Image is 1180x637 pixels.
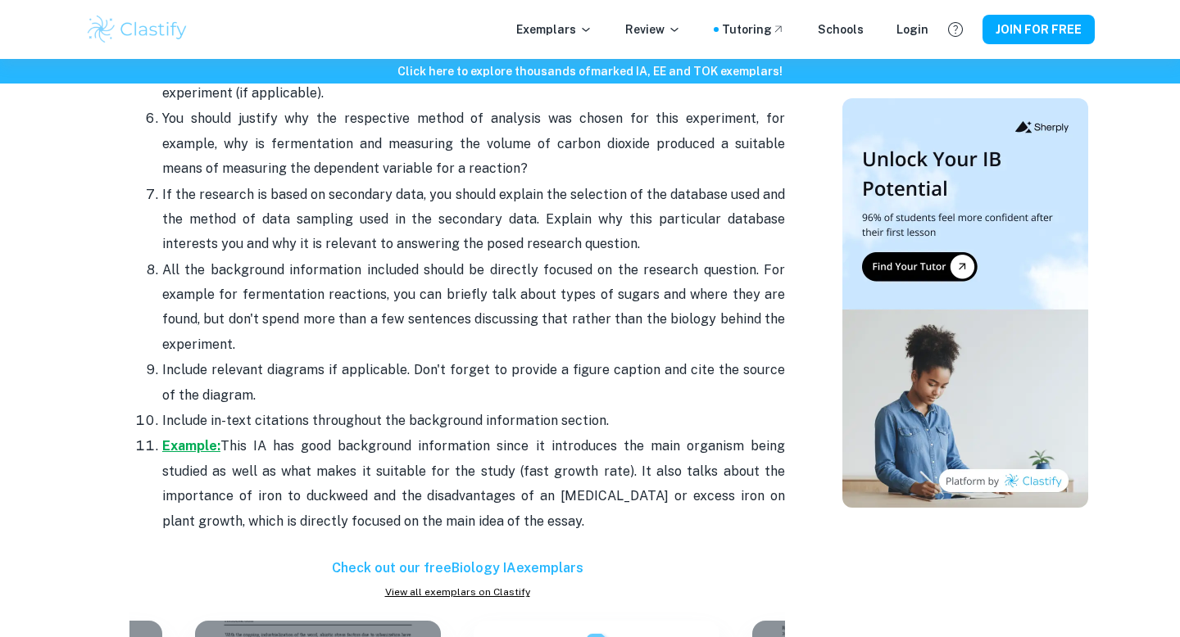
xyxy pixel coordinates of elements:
[85,13,189,46] img: Clastify logo
[162,409,785,433] p: Include in-text citations throughout the background information section.
[3,62,1177,80] h6: Click here to explore thousands of marked IA, EE and TOK exemplars !
[162,61,785,101] span: Include any equations that are relevant to the chemical reactions that will occur during the expe...
[129,558,785,578] h6: Check out our free Biology IA exemplars
[842,98,1088,508] img: Thumbnail
[818,20,864,38] a: Schools
[162,434,785,534] p: This IA has good background information since it introduces the main organism being studied as we...
[162,187,785,252] span: If the research is based on secondary data, you should explain the selection of the database used...
[162,358,785,408] p: Include relevant diagrams if applicable. Don't forget to provide a figure caption and cite the so...
[896,20,928,38] a: Login
[625,20,681,38] p: Review
[983,15,1095,44] button: JOIN FOR FREE
[162,258,785,358] p: All the background information included should be directly focused on the research question. For ...
[162,111,785,176] span: You should justify why the respective method of analysis was chosen for this experiment, for exam...
[162,438,220,454] a: Example:
[942,16,969,43] button: Help and Feedback
[129,585,785,599] a: View all exemplars on Clastify
[722,20,785,38] a: Tutoring
[516,20,592,38] p: Exemplars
